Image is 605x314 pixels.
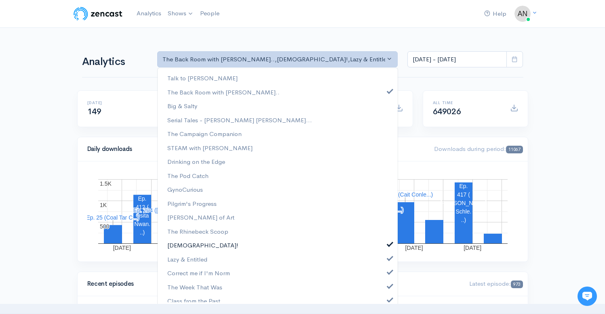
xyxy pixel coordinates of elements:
span: [DEMOGRAPHIC_DATA]! [167,241,238,250]
text: [PERSON_NAME] [440,200,487,206]
div: The Back Room with [PERSON_NAME].. , [DEMOGRAPHIC_DATA]! , Lazy & Entitled , Correct me if I'm No... [162,55,386,64]
span: The Back Room with [PERSON_NAME].. [167,88,280,97]
text: Ep. 25 (Coal Tar C...) [86,214,139,220]
span: 11067 [506,146,523,153]
span: Big & Salty [167,101,197,111]
span: Talk to [PERSON_NAME] [167,73,238,83]
span: Pilgrim's Progress [167,199,217,208]
span: GynoCurious [167,185,203,194]
button: New conversation [13,107,149,123]
span: STEAM with [PERSON_NAME] [167,143,253,153]
text: ..) [461,217,466,223]
text: Ep. [459,183,468,189]
h2: Just let us know if you need anything and we'll be happy to help! 🙂 [12,54,150,92]
text: [DATE] [113,245,131,251]
span: The Week That Was [167,283,222,292]
h6: [DATE] [87,100,155,105]
span: New conversation [52,112,97,118]
iframe: gist-messenger-bubble-iframe [578,287,597,306]
img: ZenCast Logo [72,6,124,22]
a: Shows [164,5,197,23]
button: The Back Room with Andy O..., JewToo!, Lazy & Entitled, Correct me if I'm Norm, The Week That Was... [157,51,398,68]
span: Correct me if I'm Norm [167,268,230,278]
text: 1.5K [100,180,112,187]
text: [DATE] [405,245,423,251]
p: Find an answer quickly [11,138,151,148]
a: Analytics [133,5,164,22]
span: 649026 [433,107,461,117]
span: 149 [87,107,101,117]
span: [PERSON_NAME] of Art [167,213,234,222]
h1: Hi 👋 [12,39,150,52]
span: Lazy & Entitled [167,255,207,264]
h1: Analytics [82,56,148,68]
span: Drinking on the Edge [167,157,225,166]
input: analytics date range selector [407,51,507,68]
span: 973 [511,281,523,288]
svg: A chart. [87,171,518,252]
text: 500 [100,223,110,230]
span: The Pod Catch [167,171,209,180]
span: The Campaign Companion [167,129,242,138]
h6: All time [433,100,500,105]
text: Ep. 26 (Gucci West...) [348,207,403,213]
img: ... [514,6,531,22]
span: The Rhinebeck Scoop [167,227,228,236]
text: ..) [139,229,144,235]
text: Ep. 204 ([PERSON_NAME]...) [133,207,209,214]
h4: Recent episodes [87,281,283,287]
a: Help [481,5,510,23]
input: Search articles [23,152,144,168]
span: Class from the Past [167,296,220,306]
span: Latest episode: [469,280,523,287]
text: 1K [100,202,107,208]
text: Ep. [138,195,146,201]
h4: Daily downloads [87,146,425,153]
span: Downloads during period: [434,145,523,153]
text: Ep. 416 (Cait Conle...) [377,191,433,198]
a: People [197,5,223,22]
text: [DATE] [464,245,481,251]
span: Serial Tales - [PERSON_NAME] [PERSON_NAME]... [167,115,312,125]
